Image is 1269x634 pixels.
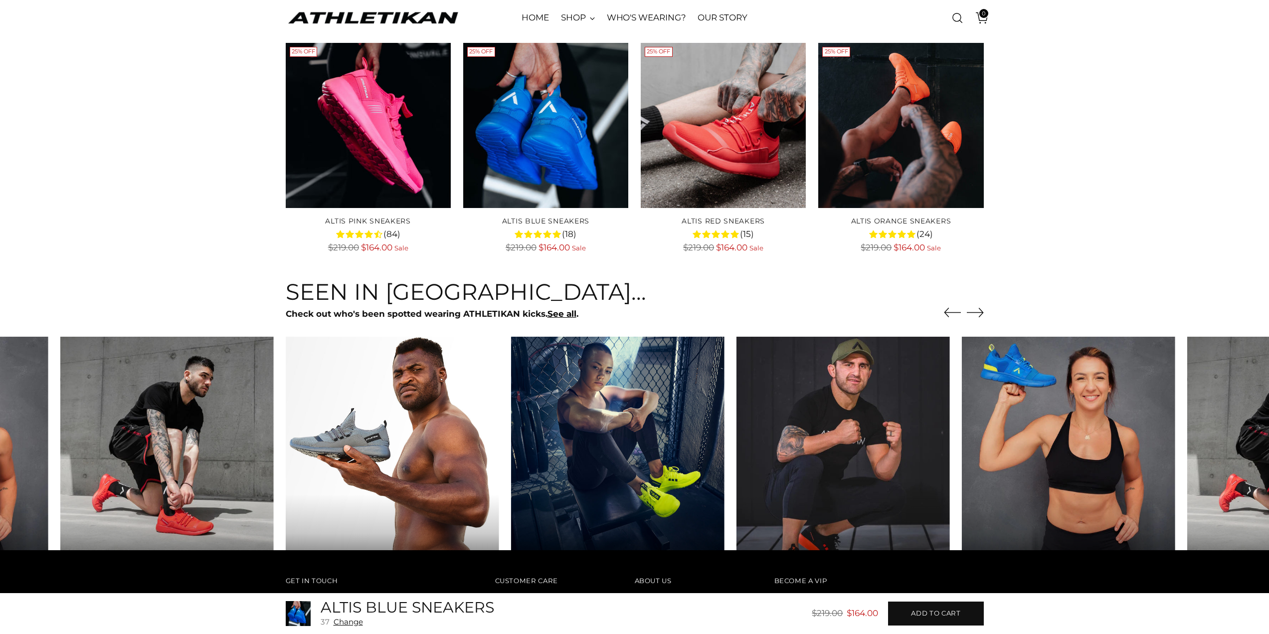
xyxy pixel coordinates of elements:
button: Move to next carousel slide [967,304,984,321]
span: $164.00 [847,608,878,618]
span: About Us [635,577,672,585]
span: 37 [321,617,330,627]
div: 4.8 rating (24 votes) [818,227,983,240]
span: (18) [562,228,576,241]
h5: ALTIS Blue Sneakers [321,599,494,616]
a: See all [547,309,576,319]
span: $164.00 [361,242,392,252]
img: ALTIS Red Sneakers [641,43,806,208]
strong: . [576,309,578,319]
a: Open search modal [947,8,967,28]
span: $164.00 [716,242,747,252]
span: $164.00 [539,242,570,252]
a: SHOP [561,7,595,29]
span: (15) [740,228,754,241]
a: ALTIS Pink Sneakers [325,216,410,225]
h3: Seen in [GEOGRAPHIC_DATA]... [286,279,646,304]
span: $219.00 [683,242,714,252]
button: Move to previous carousel slide [944,304,961,321]
a: Open cart modal [968,8,988,28]
span: Sale [394,244,408,252]
span: (24) [916,228,933,241]
span: Sale [572,244,586,252]
a: WHO'S WEARING? [607,7,686,29]
span: Sale [927,244,941,252]
span: 0 [979,9,988,18]
a: ALTIS Orange Sneakers [851,216,951,225]
span: $164.00 [894,242,925,252]
div: 4.3 rating (84 votes) [286,227,451,240]
span: Sale [749,244,763,252]
a: HOME [522,7,549,29]
img: ALTIS Pink Sneakers [286,43,451,208]
span: $219.00 [861,242,892,252]
a: OUR STORY [698,7,747,29]
button: Add to cart [888,602,983,626]
img: ALTIS Blue Sneakers [286,601,311,626]
a: ATHLETIKAN [286,10,460,25]
span: $219.00 [506,242,537,252]
span: Customer Care [495,577,558,585]
div: 4.8 rating (18 votes) [463,227,628,240]
span: (84) [383,228,400,241]
span: Become a VIP [774,577,827,585]
strong: Check out who's been spotted wearing ATHLETIKAN kicks. [286,309,547,319]
span: Get In Touch [286,577,338,585]
div: 4.7 rating (15 votes) [641,227,806,240]
a: ALTIS Red Sneakers [682,216,765,225]
a: ALTIS Blue Sneakers [502,216,589,225]
img: ALTIS Blue Sneakers [463,43,628,208]
span: $219.00 [812,608,843,618]
span: Add to cart [911,609,960,618]
span: $219.00 [328,242,359,252]
button: Change [334,617,363,627]
img: ALTIS Orange Sneakers [818,43,983,208]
